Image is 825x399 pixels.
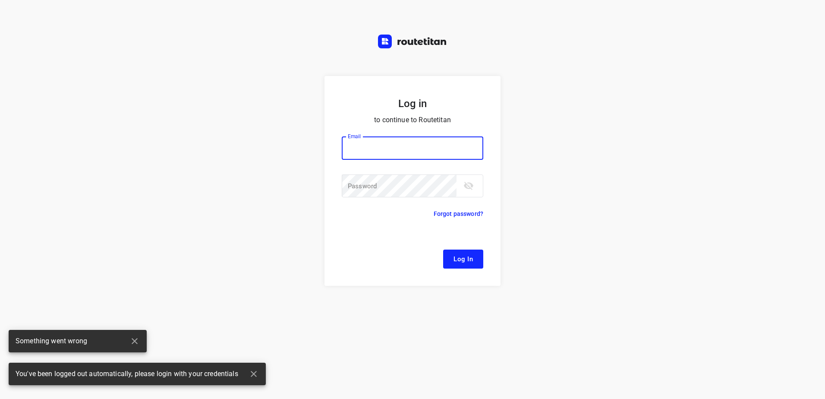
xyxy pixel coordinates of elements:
[443,250,483,269] button: Log In
[16,336,87,346] span: Something went wrong
[453,253,473,265] span: Log In
[434,209,483,219] p: Forgot password?
[342,114,483,126] p: to continue to Routetitan
[460,177,477,194] button: toggle password visibility
[378,35,447,48] img: Routetitan
[342,97,483,111] h5: Log in
[16,369,238,379] span: You've been logged out automatically, please login with your credentials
